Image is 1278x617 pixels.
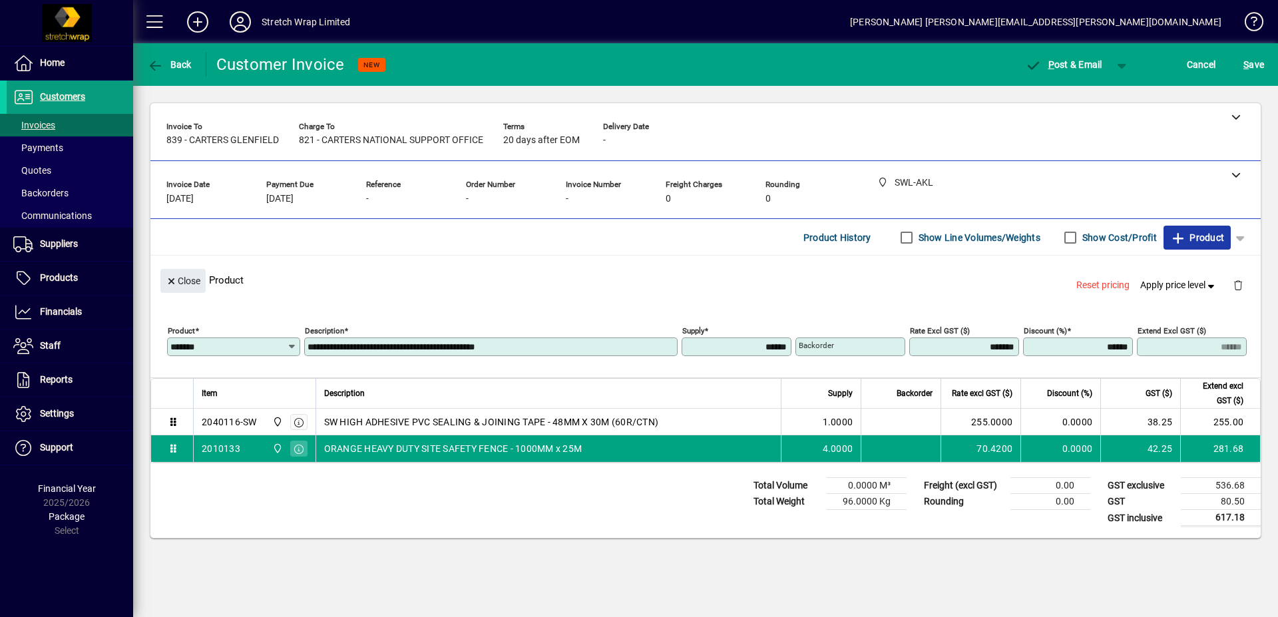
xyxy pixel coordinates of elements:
span: 0 [666,194,671,204]
span: SWL-AKL [269,441,284,456]
span: Products [40,272,78,283]
td: GST [1101,494,1181,510]
a: Settings [7,397,133,431]
button: Back [144,53,195,77]
div: Customer Invoice [216,54,345,75]
span: Apply price level [1140,278,1217,292]
a: Staff [7,329,133,363]
button: Add [176,10,219,34]
a: Suppliers [7,228,133,261]
td: 42.25 [1100,435,1180,462]
span: Description [324,386,365,401]
td: 80.50 [1181,494,1261,510]
span: 839 - CARTERS GLENFIELD [166,135,279,146]
td: 38.25 [1100,409,1180,435]
span: Product [1170,227,1224,248]
span: [DATE] [266,194,294,204]
div: Product [150,256,1261,304]
span: 4.0000 [823,442,853,455]
span: Staff [40,340,61,351]
button: Product History [798,226,877,250]
td: 96.0000 Kg [827,494,907,510]
a: Payments [7,136,133,159]
span: S [1243,59,1249,70]
span: Product History [803,227,871,248]
span: Suppliers [40,238,78,249]
mat-label: Discount (%) [1024,326,1067,335]
td: Rounding [917,494,1010,510]
mat-label: Backorder [799,341,834,350]
button: Delete [1222,269,1254,301]
span: NEW [363,61,380,69]
span: Close [166,270,200,292]
button: Save [1240,53,1267,77]
mat-label: Extend excl GST ($) [1138,326,1206,335]
td: 536.68 [1181,478,1261,494]
span: Financial Year [38,483,96,494]
a: Knowledge Base [1235,3,1261,46]
div: 255.0000 [949,415,1012,429]
label: Show Line Volumes/Weights [916,231,1040,244]
span: Reset pricing [1076,278,1130,292]
span: Package [49,511,85,522]
mat-label: Rate excl GST ($) [910,326,970,335]
span: Invoices [13,120,55,130]
span: Support [40,442,73,453]
td: Total Volume [747,478,827,494]
span: - [566,194,568,204]
td: GST inclusive [1101,510,1181,526]
span: Extend excl GST ($) [1189,379,1243,408]
span: Item [202,386,218,401]
button: Reset pricing [1071,274,1135,298]
button: Product [1164,226,1231,250]
span: ORANGE HEAVY DUTY SITE SAFETY FENCE - 1000MM x 25M [324,442,582,455]
span: ave [1243,54,1264,75]
td: 0.0000 [1020,409,1100,435]
td: 281.68 [1180,435,1260,462]
span: Customers [40,91,85,102]
span: Cancel [1187,54,1216,75]
span: Supply [828,386,853,401]
mat-label: Supply [682,326,704,335]
span: 0 [765,194,771,204]
label: Show Cost/Profit [1080,231,1157,244]
span: Reports [40,374,73,385]
button: Apply price level [1135,274,1223,298]
td: GST exclusive [1101,478,1181,494]
span: Discount (%) [1047,386,1092,401]
div: [PERSON_NAME] [PERSON_NAME][EMAIL_ADDRESS][PERSON_NAME][DOMAIN_NAME] [850,11,1221,33]
a: Financials [7,296,133,329]
td: Freight (excl GST) [917,478,1010,494]
span: SWL-AKL [269,415,284,429]
span: Backorders [13,188,69,198]
td: 0.0000 M³ [827,478,907,494]
span: GST ($) [1146,386,1172,401]
span: 1.0000 [823,415,853,429]
span: Settings [40,408,74,419]
span: ost & Email [1025,59,1102,70]
button: Post & Email [1018,53,1109,77]
a: Home [7,47,133,80]
td: 0.00 [1010,478,1090,494]
td: 255.00 [1180,409,1260,435]
app-page-header-button: Back [133,53,206,77]
span: Communications [13,210,92,221]
td: Total Weight [747,494,827,510]
span: 821 - CARTERS NATIONAL SUPPORT OFFICE [299,135,483,146]
span: Financials [40,306,82,317]
a: Communications [7,204,133,227]
mat-label: Description [305,326,344,335]
span: Rate excl GST ($) [952,386,1012,401]
mat-label: Product [168,326,195,335]
app-page-header-button: Delete [1222,279,1254,291]
a: Reports [7,363,133,397]
a: Support [7,431,133,465]
a: Quotes [7,159,133,182]
button: Cancel [1183,53,1219,77]
span: Back [147,59,192,70]
span: - [466,194,469,204]
td: 617.18 [1181,510,1261,526]
div: Stretch Wrap Limited [262,11,351,33]
a: Backorders [7,182,133,204]
span: Home [40,57,65,68]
